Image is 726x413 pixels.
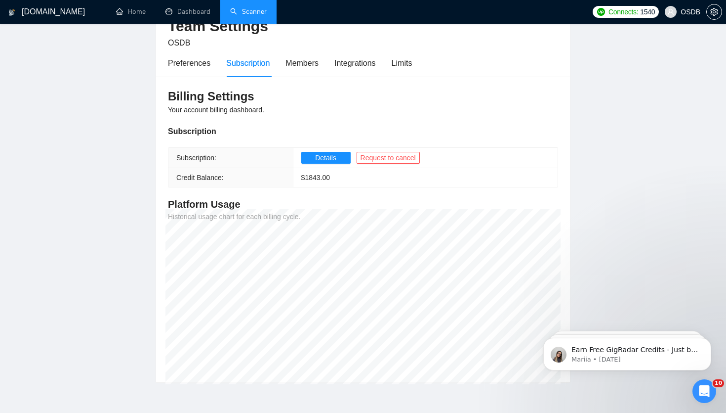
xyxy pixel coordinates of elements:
[230,7,267,16] a: searchScanner
[301,174,330,182] span: $ 1843.00
[608,6,638,17] span: Connects:
[706,4,722,20] button: setting
[168,39,190,47] span: OSDB
[285,57,319,69] div: Members
[640,6,655,17] span: 1540
[357,152,420,164] button: Request to cancel
[43,38,170,47] p: Message from Mariia, sent 5w ago
[334,57,376,69] div: Integrations
[8,4,15,20] img: logo
[165,7,210,16] a: dashboardDashboard
[667,8,674,15] span: user
[528,317,726,386] iframe: Intercom notifications message
[168,89,558,104] h3: Billing Settings
[361,152,416,163] span: Request to cancel
[226,57,270,69] div: Subscription
[713,379,724,387] span: 10
[168,16,558,37] h2: Team Settings
[176,154,216,162] span: Subscription:
[301,152,351,164] button: Details
[168,57,210,69] div: Preferences
[692,379,716,403] iframe: Intercom live chat
[43,29,170,273] span: Earn Free GigRadar Credits - Just by Sharing Your Story! 💬 Want more credits for sending proposal...
[168,106,264,114] span: Your account billing dashboard.
[176,174,224,182] span: Credit Balance:
[706,8,722,16] a: setting
[116,7,146,16] a: homeHome
[168,125,558,138] div: Subscription
[168,197,558,211] h4: Platform Usage
[597,8,605,16] img: upwork-logo.png
[315,152,336,163] span: Details
[392,57,412,69] div: Limits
